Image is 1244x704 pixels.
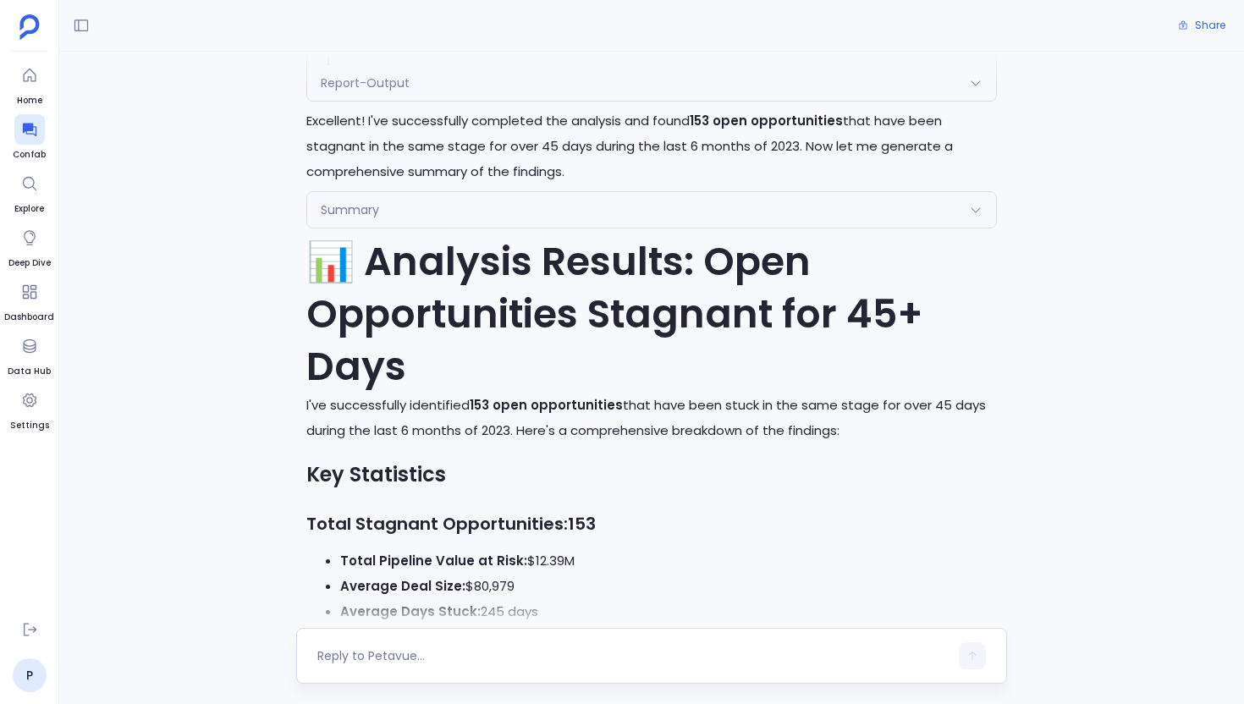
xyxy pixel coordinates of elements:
[10,419,49,432] span: Settings
[340,552,527,569] strong: Total Pipeline Value at Risk:
[4,277,54,324] a: Dashboard
[13,658,47,692] a: P
[470,396,623,414] strong: 153 open opportunities
[4,311,54,324] span: Dashboard
[306,512,568,536] strong: Total Stagnant Opportunities:
[10,385,49,432] a: Settings
[8,223,51,270] a: Deep Dive
[14,168,45,216] a: Explore
[14,94,45,107] span: Home
[340,548,997,574] li: $12.39M
[321,201,379,218] span: Summary
[340,577,465,595] strong: Average Deal Size:
[8,331,51,378] a: Data Hub
[1168,14,1236,37] button: Share
[1195,19,1225,32] span: Share
[8,256,51,270] span: Deep Dive
[690,112,843,129] strong: 153 open opportunities
[19,14,40,40] img: petavue logo
[340,574,997,599] li: $80,979
[306,393,997,443] p: I've successfully identified that have been stuck in the same stage for over 45 days during the l...
[306,108,997,184] p: Excellent! I've successfully completed the analysis and found that have been stagnant in the same...
[8,365,51,378] span: Data Hub
[14,60,45,107] a: Home
[13,114,46,162] a: Confab
[306,454,997,496] h2: Key Statistics
[306,506,997,542] h3: 153
[13,148,46,162] span: Confab
[14,202,45,216] span: Explore
[306,235,997,393] h1: 📊 Analysis Results: Open Opportunities Stagnant for 45+ Days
